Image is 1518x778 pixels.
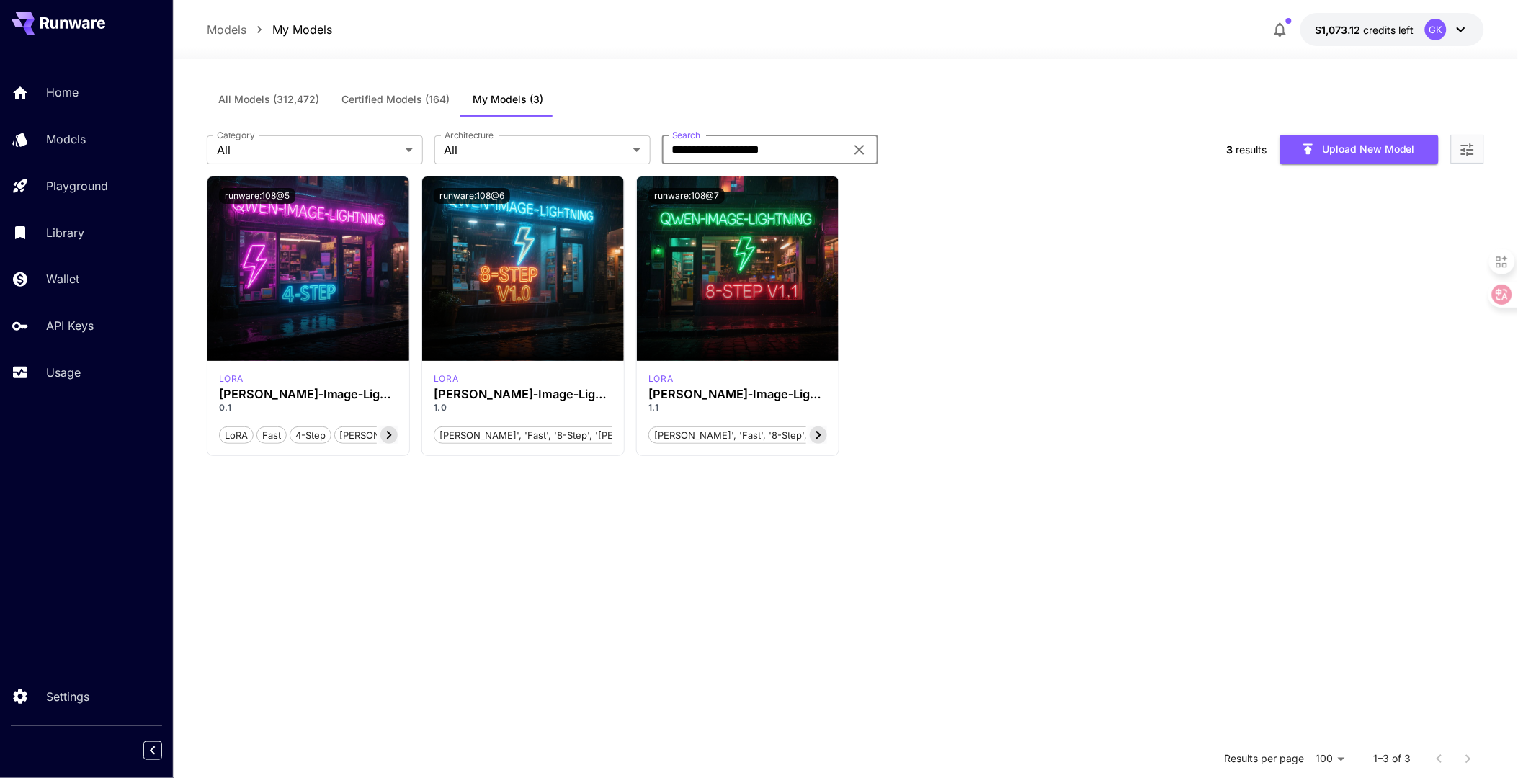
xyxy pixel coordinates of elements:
[219,188,295,204] button: runware:108@5
[342,93,450,106] span: Certified Models (164)
[1363,24,1414,36] span: credits left
[1224,752,1304,766] p: Results per page
[1373,752,1411,766] p: 1–3 of 3
[434,429,711,443] span: [PERSON_NAME]', 'Fast', '8-step', '[PERSON_NAME]-Image
[434,388,612,401] div: Qwen‑Image‑Lightning (8 steps V1.0)
[648,388,827,401] h3: [PERSON_NAME]‑Image‑Lightning (8 steps V1.1)
[143,741,162,760] button: Collapse sidebar
[217,129,255,141] label: Category
[672,129,700,141] label: Search
[1425,19,1447,40] div: GK
[290,426,331,444] button: 4-step
[217,141,400,158] span: All
[1315,24,1363,36] span: $1,073.12
[434,401,612,414] p: 1.0
[648,372,673,385] div: qwen_image_edit
[46,688,89,705] p: Settings
[218,93,319,106] span: All Models (312,472)
[220,429,253,443] span: LoRA
[648,401,827,414] p: 1.1
[649,429,971,443] span: [PERSON_NAME]', 'Fast', '8-step', '[PERSON_NAME]-Image', 'Refined
[1236,143,1267,156] span: results
[46,84,79,101] p: Home
[1459,140,1476,158] button: Open more filters
[1227,143,1233,156] span: 3
[1280,135,1439,164] button: Upload New Model
[434,388,612,401] h3: [PERSON_NAME]‑Image‑Lightning (8 steps V1.0)
[219,372,244,385] div: qwen_image_edit
[207,21,332,38] nav: breadcrumb
[46,270,79,287] p: Wallet
[434,426,712,444] button: [PERSON_NAME]', 'Fast', '8-step', '[PERSON_NAME]-Image
[434,188,510,204] button: runware:108@6
[648,188,725,204] button: runware:108@7
[335,429,453,443] span: [PERSON_NAME]-image
[648,388,827,401] div: Qwen‑Image‑Lightning (8 steps V1.1)
[46,130,86,148] p: Models
[154,738,173,764] div: Collapse sidebar
[1300,13,1484,46] button: $1,073.12154GK
[46,317,94,334] p: API Keys
[290,429,331,443] span: 4-step
[46,177,108,194] p: Playground
[207,21,246,38] a: Models
[219,388,398,401] div: Qwen‑Image‑Lightning (4 steps)
[1315,22,1414,37] div: $1,073.12154
[272,21,332,38] a: My Models
[219,401,398,414] p: 0.1
[257,429,286,443] span: Fast
[473,93,544,106] span: My Models (3)
[648,372,673,385] p: lora
[334,426,454,444] button: [PERSON_NAME]-image
[219,388,398,401] h3: [PERSON_NAME]‑Image‑Lightning (4 steps)
[219,372,244,385] p: lora
[1310,748,1350,769] div: 100
[46,224,84,241] p: Library
[256,426,287,444] button: Fast
[648,426,972,444] button: [PERSON_NAME]', 'Fast', '8-step', '[PERSON_NAME]-Image', 'Refined
[445,129,494,141] label: Architecture
[219,426,254,444] button: LoRA
[434,372,458,385] div: qwen_image_edit
[445,141,628,158] span: All
[434,372,458,385] p: lora
[46,364,81,381] p: Usage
